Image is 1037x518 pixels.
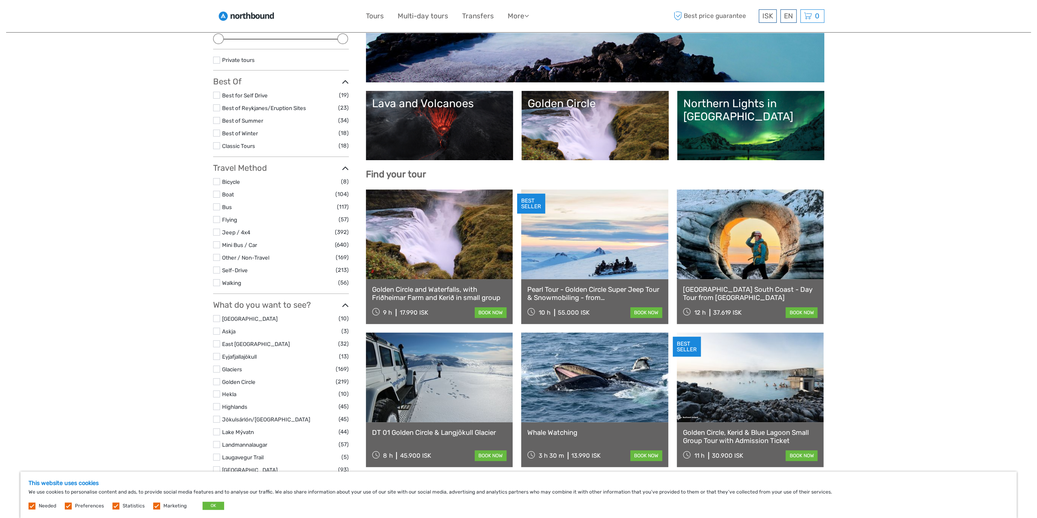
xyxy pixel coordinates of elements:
[475,307,506,318] a: book now
[222,117,263,124] a: Best of Summer
[339,352,349,361] span: (13)
[335,190,349,199] span: (104)
[527,285,662,302] a: Pearl Tour - Golden Circle Super Jeep Tour & Snowmobiling - from [GEOGRAPHIC_DATA]
[338,465,349,474] span: (93)
[339,314,349,323] span: (10)
[339,427,349,436] span: (44)
[339,141,349,150] span: (18)
[222,467,277,473] a: [GEOGRAPHIC_DATA]
[222,179,240,185] a: Bicycle
[780,9,797,23] div: EN
[508,10,529,22] a: More
[339,128,349,138] span: (18)
[372,19,818,76] a: Lagoons, Nature Baths and Spas
[222,353,257,360] a: Eyjafjallajökull
[222,242,257,248] a: Mini Bus / Car
[517,194,545,214] div: BEST SELLER
[339,402,349,411] span: (45)
[341,452,349,462] span: (5)
[335,240,349,249] span: (640)
[398,10,448,22] a: Multi-day tours
[222,130,258,137] a: Best of Winter
[213,300,349,310] h3: What do you want to see?
[339,389,349,399] span: (10)
[400,452,431,459] div: 45.900 ISK
[372,428,507,436] a: DT 01 Golden Circle & Langjökull Glacier
[335,227,349,237] span: (392)
[222,57,255,63] a: Private tours
[222,429,254,435] a: Lake Mývatn
[222,267,248,273] a: Self-Drive
[539,309,550,316] span: 10 h
[786,307,817,318] a: book now
[203,502,224,510] button: OK
[222,204,232,210] a: Bus
[11,14,92,21] p: We're away right now. Please check back later!
[222,454,264,461] a: Laugavegur Trail
[336,364,349,374] span: (169)
[558,309,590,316] div: 55.000 ISK
[222,416,310,423] a: Jökulsárlón/[GEOGRAPHIC_DATA]
[338,278,349,287] span: (56)
[341,177,349,186] span: (8)
[338,103,349,112] span: (23)
[222,391,236,397] a: Hekla
[571,452,601,459] div: 13.990 ISK
[336,377,349,386] span: (219)
[222,341,290,347] a: East [GEOGRAPHIC_DATA]
[712,452,743,459] div: 30.900 ISK
[213,77,349,86] h3: Best Of
[372,97,507,110] div: Lava and Volcanoes
[222,92,268,99] a: Best for Self Drive
[94,13,103,22] button: Open LiveChat chat widget
[222,315,277,322] a: [GEOGRAPHIC_DATA]
[222,105,306,111] a: Best of Reykjanes/Eruption Sites
[713,309,742,316] div: 37.619 ISK
[528,97,663,110] div: Golden Circle
[222,280,241,286] a: Walking
[694,309,706,316] span: 12 h
[222,403,247,410] a: Highlands
[75,503,104,509] label: Preferences
[29,480,1008,487] h5: This website uses cookies
[20,472,1017,518] div: We use cookies to personalise content and ads, to provide social media features and to analyse ou...
[539,452,564,459] span: 3 h 30 m
[222,191,234,198] a: Boat
[338,116,349,125] span: (34)
[222,328,236,335] a: Askja
[786,450,817,461] a: book now
[213,6,282,26] img: 1964-acb579d8-3f93-4f23-a705-9c6da0d89603_logo_small.jpg
[366,10,384,22] a: Tours
[39,503,56,509] label: Needed
[372,97,507,154] a: Lava and Volcanoes
[213,163,349,173] h3: Travel Method
[339,90,349,100] span: (19)
[814,12,821,20] span: 0
[673,337,701,357] div: BEST SELLER
[683,97,818,154] a: Northern Lights in [GEOGRAPHIC_DATA]
[222,143,255,149] a: Classic Tours
[222,216,237,223] a: Flying
[222,229,250,236] a: Jeep / 4x4
[336,265,349,275] span: (213)
[123,503,145,509] label: Statistics
[462,10,494,22] a: Transfers
[762,12,773,20] span: ISK
[337,202,349,212] span: (117)
[630,450,662,461] a: book now
[341,326,349,336] span: (3)
[694,452,705,459] span: 11 h
[339,414,349,424] span: (45)
[383,309,392,316] span: 9 h
[163,503,187,509] label: Marketing
[339,440,349,449] span: (57)
[630,307,662,318] a: book now
[475,450,506,461] a: book now
[222,379,255,385] a: Golden Circle
[672,9,757,23] span: Best price guarantee
[383,452,392,459] span: 8 h
[683,97,818,123] div: Northern Lights in [GEOGRAPHIC_DATA]
[366,169,426,180] b: Find your tour
[372,285,507,302] a: Golden Circle and Waterfalls, with Friðheimar Farm and Kerið in small group
[222,441,267,448] a: Landmannalaugar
